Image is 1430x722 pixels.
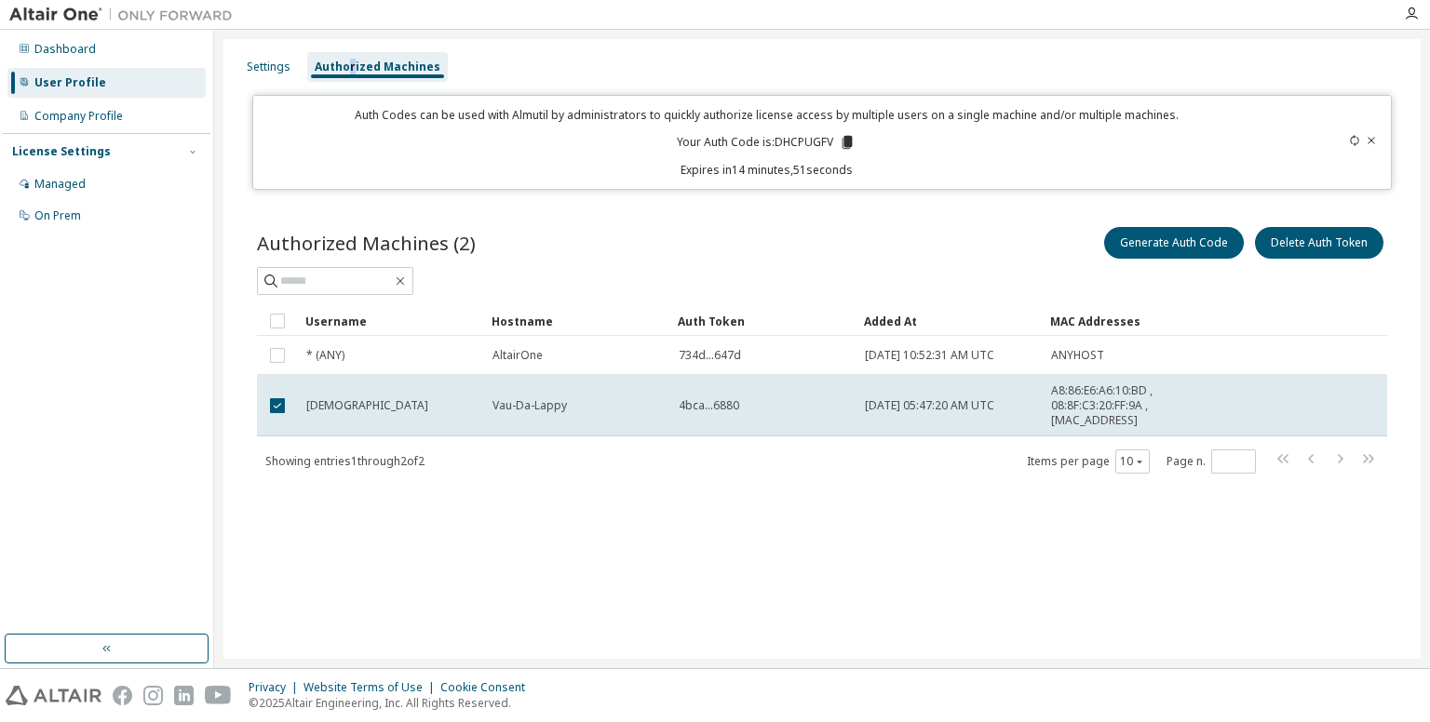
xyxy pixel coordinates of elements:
[34,109,123,124] div: Company Profile
[113,686,132,705] img: facebook.svg
[1050,306,1192,336] div: MAC Addresses
[315,60,440,74] div: Authorized Machines
[678,306,849,336] div: Auth Token
[34,177,86,192] div: Managed
[12,144,111,159] div: License Settings
[143,686,163,705] img: instagram.svg
[257,230,476,256] span: Authorized Machines (2)
[264,162,1268,178] p: Expires in 14 minutes, 51 seconds
[1255,227,1383,259] button: Delete Auth Token
[305,306,477,336] div: Username
[1104,227,1244,259] button: Generate Auth Code
[306,348,344,363] span: * (ANY)
[679,398,739,413] span: 4bca...6880
[677,134,856,151] p: Your Auth Code is: DHCPUGFV
[492,348,543,363] span: AltairOne
[247,60,290,74] div: Settings
[249,695,536,711] p: © 2025 Altair Engineering, Inc. All Rights Reserved.
[34,75,106,90] div: User Profile
[679,348,741,363] span: 734d...647d
[6,686,101,705] img: altair_logo.svg
[306,398,428,413] span: [DEMOGRAPHIC_DATA]
[1027,449,1150,474] span: Items per page
[205,686,232,705] img: youtube.svg
[1167,449,1256,474] span: Page n.
[1120,454,1145,469] button: 10
[249,680,304,695] div: Privacy
[864,306,1035,336] div: Added At
[440,680,536,695] div: Cookie Consent
[265,453,425,469] span: Showing entries 1 through 2 of 2
[492,398,567,413] span: Vau-Da-Lappy
[9,6,242,24] img: Altair One
[264,107,1268,123] p: Auth Codes can be used with Almutil by administrators to quickly authorize license access by mult...
[865,348,994,363] span: [DATE] 10:52:31 AM UTC
[1051,383,1191,428] span: A8:86:E6:A6:10:BD , 08:8F:C3:20:FF:9A , [MAC_ADDRESS]
[865,398,994,413] span: [DATE] 05:47:20 AM UTC
[34,42,96,57] div: Dashboard
[34,208,81,223] div: On Prem
[492,306,663,336] div: Hostname
[304,680,440,695] div: Website Terms of Use
[1051,348,1104,363] span: ANYHOST
[174,686,194,705] img: linkedin.svg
